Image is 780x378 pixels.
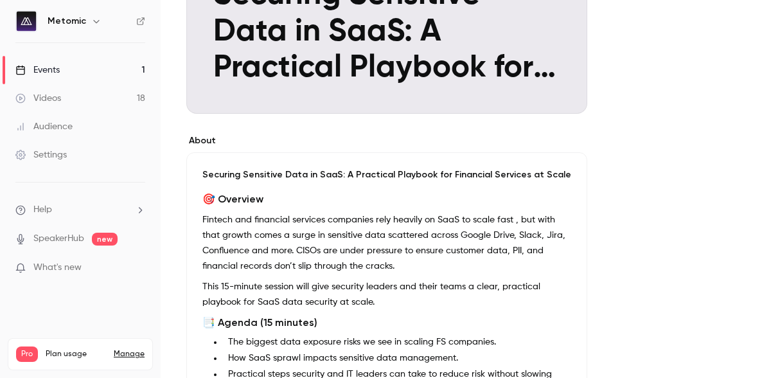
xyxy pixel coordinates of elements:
li: How SaaS sprawl impacts sensitive data management. [223,352,571,365]
p: Securing Sensitive Data in SaaS: A Practical Playbook for Financial Services at Scale [202,168,571,181]
div: Videos [15,92,61,105]
img: Metomic [16,11,37,32]
h2: 📑 Agenda (15 minutes) [202,315,571,330]
iframe: Noticeable Trigger [130,262,145,274]
span: Pro [16,346,38,362]
li: The biggest data exposure risks we see in scaling FS companies. [223,336,571,349]
li: help-dropdown-opener [15,203,145,217]
h6: Metomic [48,15,86,28]
span: new [92,233,118,246]
h2: 🎯 Overview [202,192,571,207]
div: Audience [15,120,73,133]
label: About [186,134,587,147]
span: Help [33,203,52,217]
div: Settings [15,148,67,161]
div: Events [15,64,60,76]
p: Fintech and financial services companies rely heavily on SaaS to scale fast , but with that growt... [202,212,571,274]
a: Manage [114,349,145,359]
span: What's new [33,261,82,274]
span: Plan usage [46,349,106,359]
p: This 15-minute session will give security leaders and their teams a clear, practical playbook for... [202,279,571,310]
a: SpeakerHub [33,232,84,246]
